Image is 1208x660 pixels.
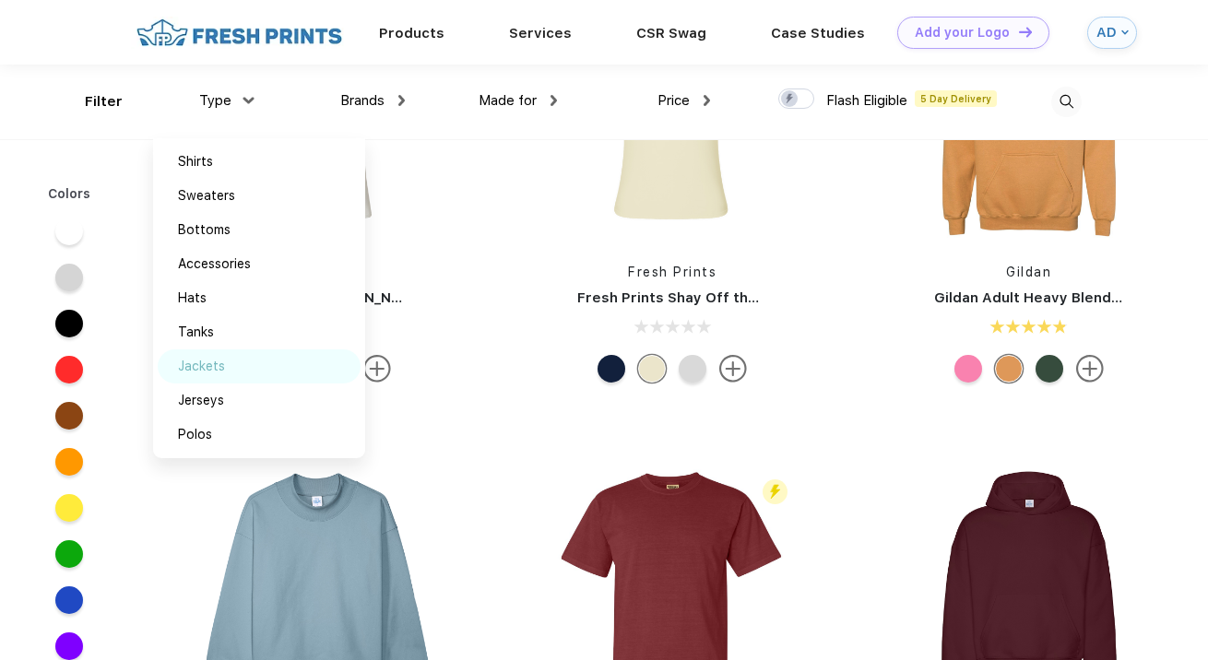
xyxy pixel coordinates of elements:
img: dropdown.png [243,97,254,103]
a: Gildan [1006,265,1051,279]
a: Services [509,25,572,41]
img: dropdown.png [398,95,405,106]
div: Old Gold [995,355,1023,383]
img: DT [1019,27,1032,37]
img: more.svg [363,355,391,383]
div: Ash Grey [679,355,706,383]
img: flash_active_toggle.svg [763,479,788,504]
div: Jerseys [178,391,224,410]
span: Made for [479,92,537,109]
span: Type [199,92,231,109]
img: more.svg [719,355,747,383]
img: more.svg [1076,355,1104,383]
div: Shirts [178,152,213,171]
div: Add your Logo [915,25,1010,41]
div: Jackets [178,357,225,376]
a: Fresh Prints Shay Off the Shoulder Tank [577,289,861,306]
a: CSR Swag [636,25,706,41]
a: Fresh Prints [PERSON_NAME] Off the Shoulder Top [221,289,580,306]
img: fo%20logo%202.webp [131,17,348,49]
img: dropdown.png [704,95,710,106]
span: Price [657,92,690,109]
img: dropdown.png [551,95,557,106]
div: Accessories [178,254,251,274]
span: Brands [340,92,385,109]
div: Azalea [954,355,982,383]
div: Hth Sp Drk Green [1036,355,1063,383]
div: AD [1096,25,1117,41]
div: Tanks [178,323,214,342]
span: Flash Eligible [826,92,907,109]
a: Fresh Prints [628,265,717,279]
img: desktop_search.svg [1051,87,1082,117]
a: Products [379,25,444,41]
div: Polos [178,425,212,444]
img: arrow_down_blue.svg [1121,29,1129,36]
div: Yellow [638,355,666,383]
div: Sweaters [178,186,235,206]
div: Hats [178,289,207,308]
div: Navy [598,355,625,383]
span: 5 Day Delivery [915,90,997,107]
div: Colors [34,184,105,204]
div: Bottoms [178,220,231,240]
div: Filter [85,91,123,112]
